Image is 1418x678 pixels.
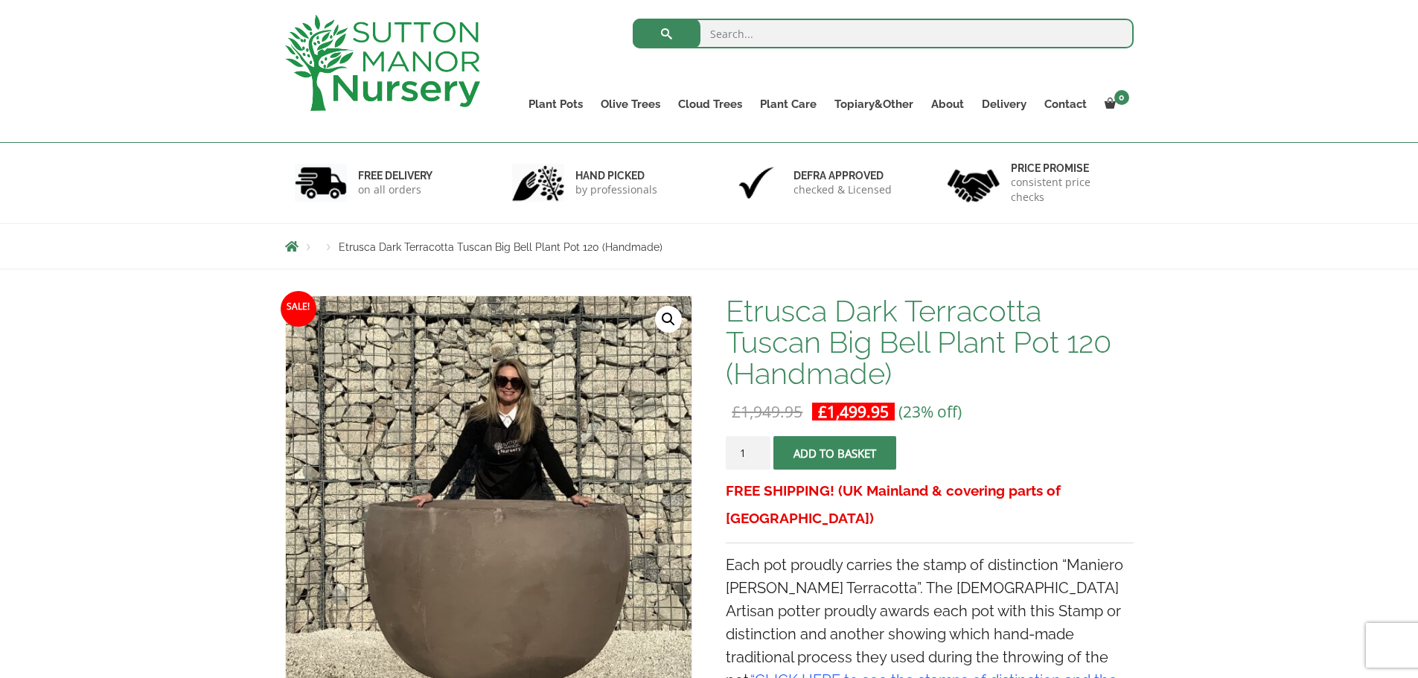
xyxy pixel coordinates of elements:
[726,477,1133,532] h3: FREE SHIPPING! (UK Mainland & covering parts of [GEOGRAPHIC_DATA])
[1035,94,1096,115] a: Contact
[520,94,592,115] a: Plant Pots
[285,240,1134,252] nav: Breadcrumbs
[358,182,432,197] p: on all orders
[295,164,347,202] img: 1.jpg
[773,436,896,470] button: Add to basket
[732,401,802,422] bdi: 1,949.95
[948,160,1000,205] img: 4.jpg
[1096,94,1134,115] a: 0
[1011,175,1124,205] p: consistent price checks
[726,436,770,470] input: Product quantity
[751,94,825,115] a: Plant Care
[358,169,432,182] h6: FREE DELIVERY
[818,401,889,422] bdi: 1,499.95
[575,169,657,182] h6: hand picked
[592,94,669,115] a: Olive Trees
[793,182,892,197] p: checked & Licensed
[669,94,751,115] a: Cloud Trees
[1011,161,1124,175] h6: Price promise
[633,19,1134,48] input: Search...
[726,295,1133,389] h1: Etrusca Dark Terracotta Tuscan Big Bell Plant Pot 120 (Handmade)
[732,401,741,422] span: £
[922,94,973,115] a: About
[575,182,657,197] p: by professionals
[793,169,892,182] h6: Defra approved
[512,164,564,202] img: 2.jpg
[898,401,962,422] span: (23% off)
[973,94,1035,115] a: Delivery
[1114,90,1129,105] span: 0
[285,15,480,111] img: logo
[655,306,682,333] a: View full-screen image gallery
[730,164,782,202] img: 3.jpg
[818,401,827,422] span: £
[339,241,662,253] span: Etrusca Dark Terracotta Tuscan Big Bell Plant Pot 120 (Handmade)
[825,94,922,115] a: Topiary&Other
[281,291,316,327] span: Sale!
